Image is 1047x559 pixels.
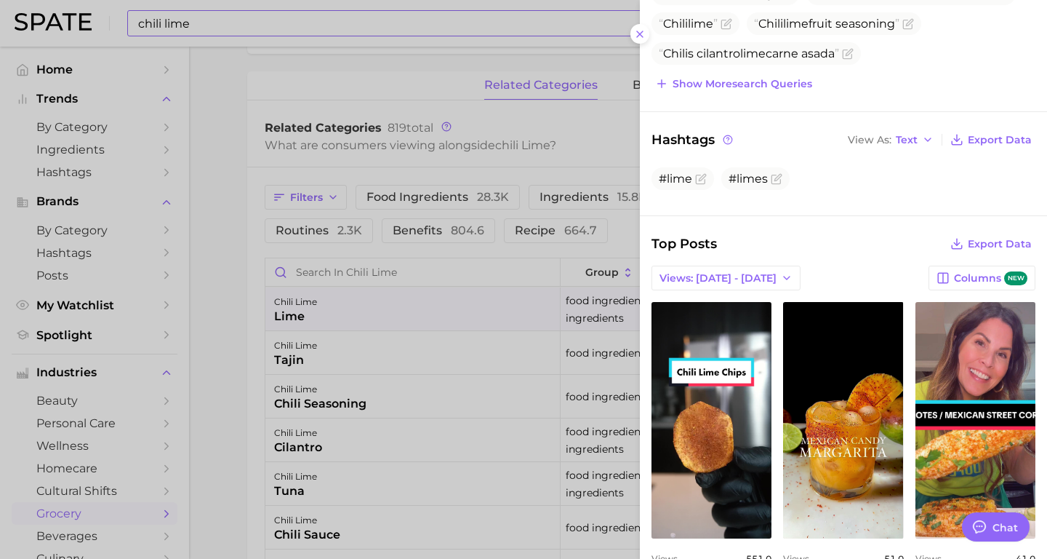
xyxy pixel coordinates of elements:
button: Views: [DATE] - [DATE] [651,266,801,290]
button: View AsText [844,130,937,149]
button: Export Data [947,130,1035,150]
span: #lime [659,172,692,186]
span: lime [688,17,713,31]
button: Flag as miscategorized or irrelevant [902,18,914,30]
button: Flag as miscategorized or irrelevant [842,48,854,60]
span: Chili fruit seasoning [754,17,899,31]
span: Show more search queries [673,78,812,90]
span: Chili [659,17,718,31]
span: lime [783,17,809,31]
span: new [1004,271,1027,285]
button: Flag as miscategorized or irrelevant [771,173,782,185]
span: Export Data [968,134,1032,146]
span: View As [848,136,891,144]
button: Show moresearch queries [651,74,816,94]
button: Flag as miscategorized or irrelevant [695,173,707,185]
button: Export Data [947,234,1035,254]
button: Flag as miscategorized or irrelevant [721,18,732,30]
span: Export Data [968,238,1032,250]
span: Hashtags [651,130,735,150]
span: #limes [729,172,768,186]
span: Columns [954,271,1027,285]
span: Top Posts [651,234,717,254]
button: Columnsnew [928,266,1035,290]
span: Views: [DATE] - [DATE] [659,272,777,285]
span: lime [740,47,766,60]
span: Text [896,136,918,144]
span: Chilis cilantro carne asada [659,47,839,60]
